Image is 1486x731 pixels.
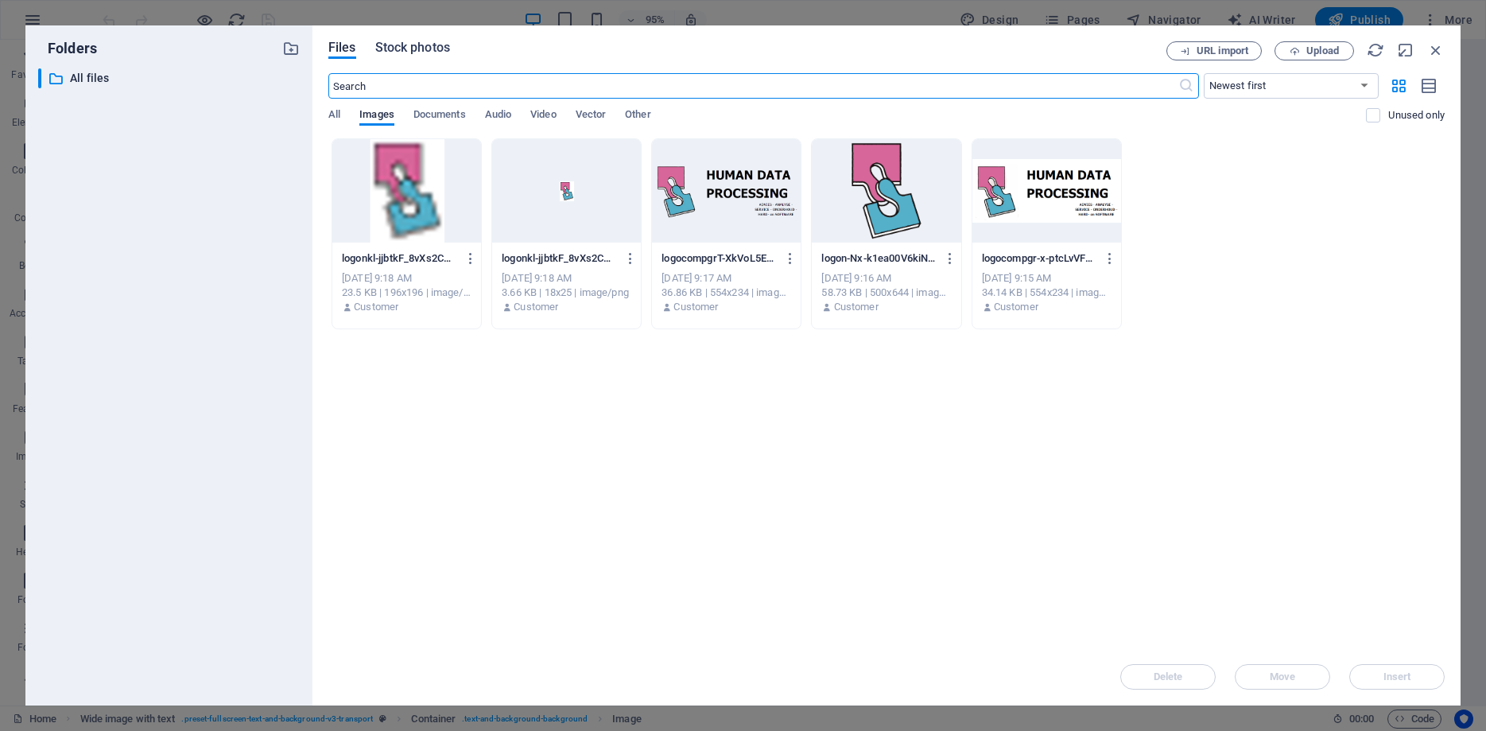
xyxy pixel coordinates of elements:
[625,105,650,127] span: Other
[328,105,340,127] span: All
[530,105,556,127] span: Video
[485,105,511,127] span: Audio
[1166,41,1262,60] button: URL import
[282,40,300,57] i: Create new folder
[502,271,631,286] div: [DATE] 9:18 AM
[375,38,450,57] span: Stock photos
[576,105,607,127] span: Vector
[342,271,471,286] div: [DATE] 9:18 AM
[514,300,558,314] p: Customer
[342,251,457,266] p: logonkl-jjbtkF_8vXs2CXW3UaCoOQ-hNFwVQTXdNN6EV7TjJhKNQ.png
[70,69,270,87] p: All files
[662,286,791,300] div: 36.86 KB | 554x234 | image/png
[821,271,951,286] div: [DATE] 9:16 AM
[994,300,1038,314] p: Customer
[1306,46,1339,56] span: Upload
[1397,41,1414,59] i: Minimize
[1388,108,1445,122] p: Displays only files that are not in use on the website. Files added during this session can still...
[502,286,631,300] div: 3.66 KB | 18x25 | image/png
[38,68,41,88] div: ​
[834,300,879,314] p: Customer
[662,271,791,286] div: [DATE] 9:17 AM
[1367,41,1384,59] i: Reload
[359,105,394,127] span: Images
[502,251,617,266] p: logonkl-jjbtkF_8vXs2CXW3UaCoOQ.png
[413,105,466,127] span: Documents
[1197,46,1248,56] span: URL import
[328,38,356,57] span: Files
[982,271,1112,286] div: [DATE] 9:15 AM
[1275,41,1354,60] button: Upload
[328,73,1178,99] input: Search
[982,251,1097,266] p: logocompgr-x-ptcLvVFQz7o6fdZl2HUg.png
[342,286,471,300] div: 23.5 KB | 196x196 | image/png
[662,251,777,266] p: logocompgrT-XkVoL5ERGRvcMsXxjC0OoA.png
[982,286,1112,300] div: 34.14 KB | 554x234 | image/png
[38,38,97,59] p: Folders
[821,251,937,266] p: logon-Nx-k1ea00V6kiN97hYI4QQ.png
[1427,41,1445,59] i: Close
[354,300,398,314] p: Customer
[821,286,951,300] div: 58.73 KB | 500x644 | image/png
[673,300,718,314] p: Customer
